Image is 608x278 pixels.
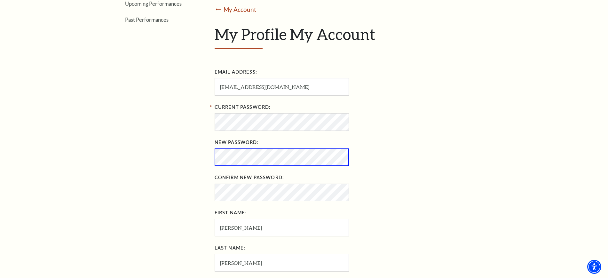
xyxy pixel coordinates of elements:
[215,68,257,76] label: Email Address:
[125,17,169,23] a: Past Performances
[215,244,246,252] label: Last Name:
[224,6,256,13] a: My Account
[215,148,349,166] input: New Password:
[215,78,349,96] input: Email Address:
[215,25,498,49] h1: My Profile My Account
[215,103,271,111] label: Current Password:
[215,139,259,147] label: New Password:
[215,5,223,14] mark: ⭠
[587,260,601,274] div: Accessibility Menu
[215,254,349,272] input: Last Name:
[215,219,349,236] input: First Name:
[125,1,182,7] a: Upcoming Performances
[215,174,284,182] label: Confirm New Password:
[215,209,247,217] label: First Name:
[215,184,349,201] input: Confirm New Password:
